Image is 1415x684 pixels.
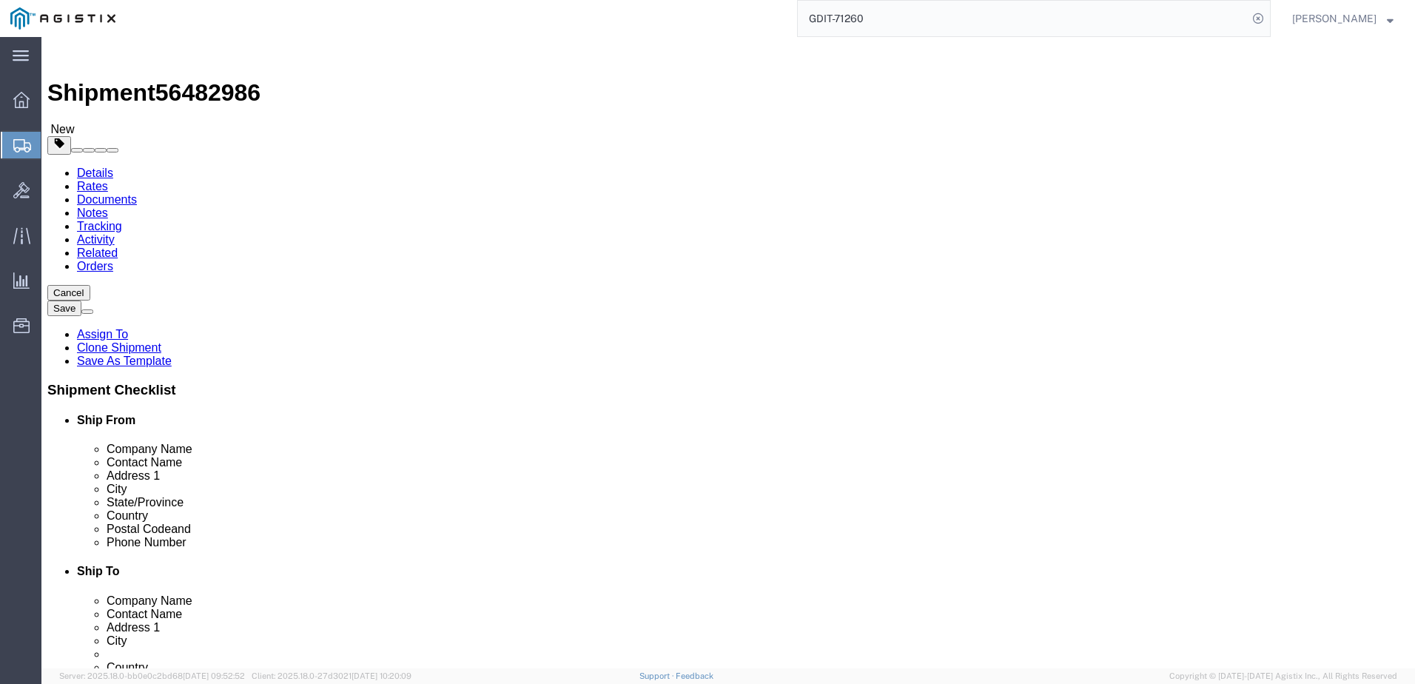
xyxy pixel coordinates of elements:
iframe: FS Legacy Container [41,37,1415,668]
span: [DATE] 10:20:09 [352,671,411,680]
button: [PERSON_NAME] [1291,10,1394,27]
a: Feedback [676,671,713,680]
span: Copyright © [DATE]-[DATE] Agistix Inc., All Rights Reserved [1169,670,1397,683]
a: Support [639,671,676,680]
img: logo [10,7,115,30]
span: Client: 2025.18.0-27d3021 [252,671,411,680]
span: Server: 2025.18.0-bb0e0c2bd68 [59,671,245,680]
span: [DATE] 09:52:52 [183,671,245,680]
span: Dylan Jewell [1292,10,1377,27]
input: Search for shipment number, reference number [798,1,1248,36]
